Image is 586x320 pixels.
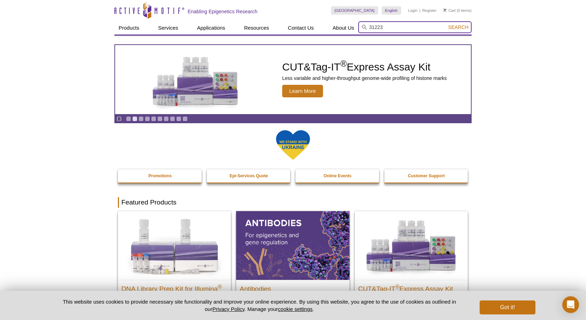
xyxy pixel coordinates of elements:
[443,8,456,13] a: Cart
[138,116,144,121] a: Go to slide 3
[324,173,352,178] strong: Online Events
[145,116,150,121] a: Go to slide 4
[329,21,359,35] a: About Us
[118,169,202,183] a: Promotions
[212,306,245,312] a: Privacy Policy
[384,169,469,183] a: Customer Support
[395,283,399,289] sup: ®
[154,21,182,35] a: Services
[157,116,163,121] a: Go to slide 6
[282,62,447,72] h2: CUT&Tag-IT Express Assay Kit
[114,21,143,35] a: Products
[278,306,313,312] button: cookie settings
[193,21,230,35] a: Applications
[443,8,446,12] img: Your Cart
[422,8,436,13] a: Register
[282,75,447,81] p: Less variable and higher-throughput genome-wide profiling of histone marks
[188,8,257,15] h2: Enabling Epigenetics Research
[118,197,468,208] h2: Featured Products
[151,116,156,121] a: Go to slide 5
[340,59,347,68] sup: ®
[358,282,464,292] h2: CUT&Tag-IT Express Assay Kit
[448,24,468,30] span: Search
[408,8,418,13] a: Login
[132,116,137,121] a: Go to slide 2
[446,24,471,30] button: Search
[51,298,468,313] p: This website uses cookies to provide necessary site functionality and improve your online experie...
[284,21,318,35] a: Contact Us
[230,173,268,178] strong: Epi-Services Quote
[236,211,349,280] img: All Antibodies
[182,116,188,121] a: Go to slide 10
[236,211,349,317] a: All Antibodies Antibodies Application-tested antibodies for ChIP, CUT&Tag, and CUT&RUN.
[443,6,472,15] li: (0 items)
[240,282,346,292] h2: Antibodies
[117,116,122,121] a: Toggle autoplay
[176,116,181,121] a: Go to slide 9
[562,296,579,313] div: Open Intercom Messenger
[218,283,222,289] sup: ®
[295,169,380,183] a: Online Events
[121,282,227,292] h2: DNA Library Prep Kit for Illumina
[408,173,445,178] strong: Customer Support
[126,116,131,121] a: Go to slide 1
[170,116,175,121] a: Go to slide 8
[118,211,231,280] img: DNA Library Prep Kit for Illumina
[282,85,323,97] span: Learn More
[164,116,169,121] a: Go to slide 7
[115,45,471,114] a: CUT&Tag-IT Express Assay Kit CUT&Tag-IT®Express Assay Kit Less variable and higher-throughput gen...
[419,6,420,15] li: |
[331,6,378,15] a: [GEOGRAPHIC_DATA]
[138,41,253,118] img: CUT&Tag-IT Express Assay Kit
[358,21,472,33] input: Keyword, Cat. No.
[115,45,471,114] article: CUT&Tag-IT Express Assay Kit
[207,169,291,183] a: Epi-Services Quote
[148,173,172,178] strong: Promotions
[355,211,468,280] img: CUT&Tag-IT® Express Assay Kit
[382,6,401,15] a: English
[480,300,535,314] button: Got it!
[355,211,468,317] a: CUT&Tag-IT® Express Assay Kit CUT&Tag-IT®Express Assay Kit Less variable and higher-throughput ge...
[276,129,310,161] img: We Stand With Ukraine
[240,21,273,35] a: Resources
